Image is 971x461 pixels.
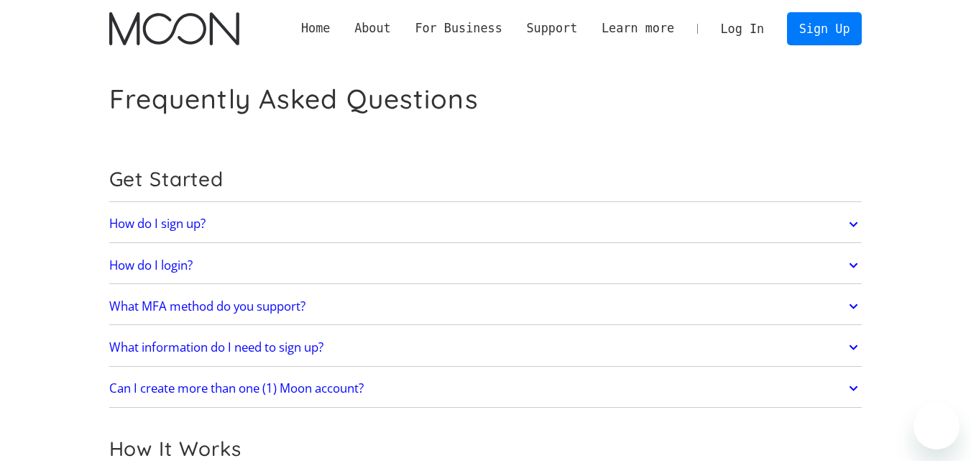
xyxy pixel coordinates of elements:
h2: What information do I need to sign up? [109,340,323,355]
h2: How do I login? [109,258,193,273]
div: About [342,19,402,37]
div: Support [515,19,589,37]
a: Sign Up [787,12,862,45]
a: What MFA method do you support? [109,291,862,321]
a: home [109,12,239,45]
h2: What MFA method do you support? [109,299,305,314]
h2: How do I sign up? [109,216,206,231]
div: For Business [415,19,502,37]
div: Learn more [602,19,674,37]
div: Support [526,19,577,37]
a: How do I sign up? [109,209,862,239]
h1: Frequently Asked Questions [109,83,479,115]
div: For Business [403,19,515,37]
div: Learn more [589,19,686,37]
a: What information do I need to sign up? [109,332,862,362]
a: Can I create more than one (1) Moon account? [109,373,862,403]
a: Home [289,19,342,37]
h2: How It Works [109,437,862,461]
a: How do I login? [109,250,862,280]
iframe: Button to launch messaging window [914,403,960,449]
h2: Can I create more than one (1) Moon account? [109,381,364,396]
h2: Get Started [109,167,862,191]
img: Moon Logo [109,12,239,45]
div: About [354,19,391,37]
a: Log In [709,13,776,45]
